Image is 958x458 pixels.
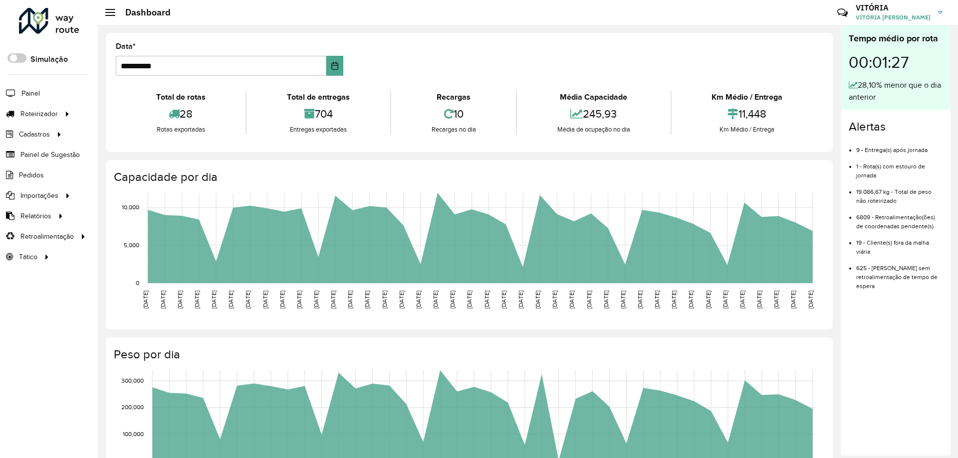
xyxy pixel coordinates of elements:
li: 19.086,67 kg - Total de peso não roteirizado [856,180,943,205]
text: [DATE] [432,291,439,308]
h3: VITÓRIA [856,3,931,12]
text: [DATE] [313,291,319,308]
span: Relatórios [20,211,51,221]
li: 6809 - Retroalimentação(ões) de coordenadas pendente(s) [856,205,943,231]
div: 10 [394,103,513,125]
span: VITÓRIA [PERSON_NAME] [856,13,931,22]
text: [DATE] [142,291,149,308]
div: Média de ocupação no dia [519,125,668,135]
h2: Dashboard [115,7,171,18]
text: [DATE] [773,291,779,308]
h4: Peso por dia [114,347,823,362]
text: [DATE] [637,291,643,308]
span: Importações [20,190,58,201]
div: 28 [118,103,243,125]
text: [DATE] [739,291,745,308]
text: [DATE] [262,291,268,308]
div: Total de entregas [249,91,387,103]
text: 100,000 [123,431,144,437]
text: [DATE] [194,291,200,308]
text: [DATE] [807,291,814,308]
text: [DATE] [244,291,251,308]
span: Pedidos [19,170,44,180]
text: [DATE] [620,291,626,308]
div: Total de rotas [118,91,243,103]
label: Data [116,40,136,52]
div: Km Médio / Entrega [674,91,820,103]
text: [DATE] [466,291,473,308]
text: [DATE] [551,291,558,308]
text: [DATE] [160,291,166,308]
text: [DATE] [177,291,183,308]
text: 10,000 [122,204,139,210]
text: [DATE] [688,291,694,308]
div: Rotas exportadas [118,125,243,135]
div: 28,10% menor que o dia anterior [849,79,943,103]
text: [DATE] [364,291,370,308]
text: 200,000 [121,404,144,411]
label: Simulação [30,53,68,65]
text: [DATE] [586,291,592,308]
span: Cadastros [19,129,50,140]
div: Entregas exportadas [249,125,387,135]
span: Painel [21,88,40,99]
text: [DATE] [654,291,660,308]
text: [DATE] [568,291,575,308]
text: [DATE] [228,291,234,308]
text: [DATE] [603,291,609,308]
text: [DATE] [415,291,422,308]
div: Km Médio / Entrega [674,125,820,135]
text: [DATE] [517,291,524,308]
li: 625 - [PERSON_NAME] sem retroalimentação de tempo de espera [856,256,943,291]
text: [DATE] [756,291,762,308]
text: [DATE] [330,291,336,308]
text: [DATE] [211,291,217,308]
text: [DATE] [296,291,302,308]
text: [DATE] [534,291,541,308]
span: Painel de Sugestão [20,150,80,160]
text: [DATE] [449,291,456,308]
li: 1 - Rota(s) com estouro de jornada [856,154,943,180]
span: Retroalimentação [20,231,74,242]
text: 0 [136,280,139,286]
text: 5,000 [124,242,139,248]
a: Contato Rápido [832,2,853,23]
div: 704 [249,103,387,125]
text: [DATE] [483,291,490,308]
li: 19 - Cliente(s) fora da malha viária [856,231,943,256]
li: 9 - Entrega(s) após jornada [856,138,943,154]
div: Tempo médio por rota [849,32,943,45]
div: 00:01:27 [849,45,943,79]
button: Choose Date [326,56,344,76]
text: [DATE] [790,291,796,308]
text: [DATE] [279,291,285,308]
div: 245,93 [519,103,668,125]
text: [DATE] [381,291,388,308]
text: [DATE] [500,291,507,308]
span: Roteirizador [20,109,58,119]
span: Tático [19,252,37,262]
div: Recargas no dia [394,125,513,135]
h4: Capacidade por dia [114,170,823,184]
div: Média Capacidade [519,91,668,103]
text: 300,000 [121,377,144,384]
div: Recargas [394,91,513,103]
text: [DATE] [722,291,728,308]
text: [DATE] [671,291,677,308]
text: [DATE] [347,291,353,308]
text: [DATE] [398,291,405,308]
div: 11,448 [674,103,820,125]
text: [DATE] [705,291,712,308]
h4: Alertas [849,120,943,134]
